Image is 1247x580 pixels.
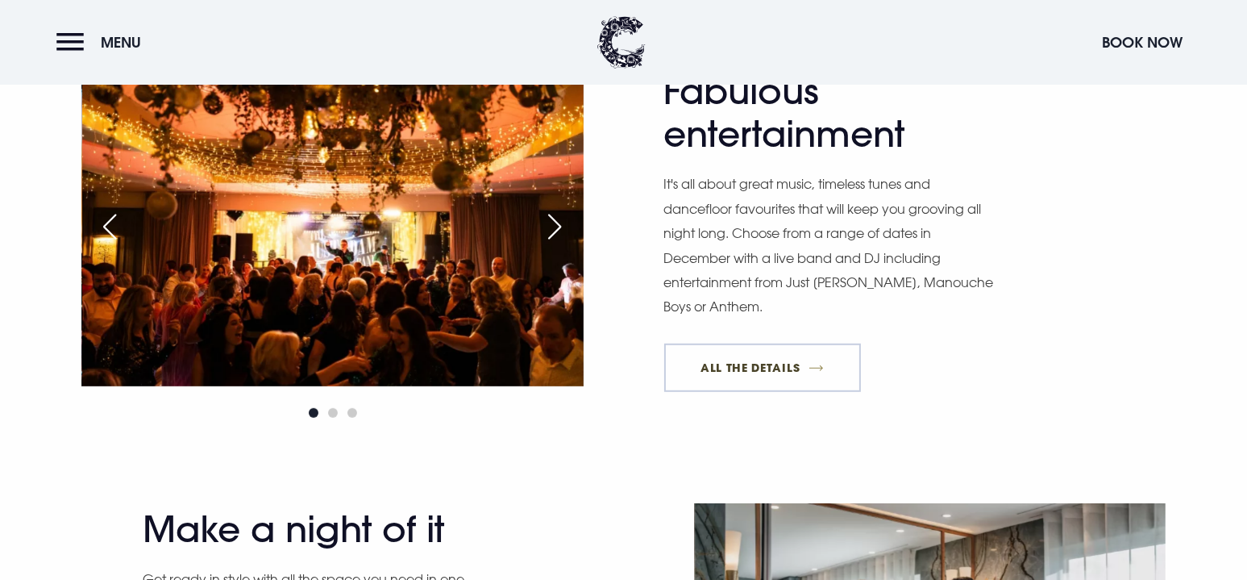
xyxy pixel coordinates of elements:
span: Go to slide 2 [328,408,338,418]
div: Next slide [535,209,576,244]
div: Previous slide [90,209,131,244]
button: Book Now [1094,25,1191,60]
span: Go to slide 1 [309,408,318,418]
p: It's all about great music, timeless tunes and dancefloor favourites that will keep you grooving ... [664,172,995,319]
h2: Fabulous entertainment [664,70,979,156]
img: Christmas Party Nights Northern Ireland [82,52,584,386]
h2: Make a night of it [143,508,458,551]
a: All The Details [664,344,861,392]
img: Clandeboye Lodge [597,16,646,69]
button: Menu [56,25,149,60]
span: Menu [101,33,141,52]
span: Go to slide 3 [347,408,357,418]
